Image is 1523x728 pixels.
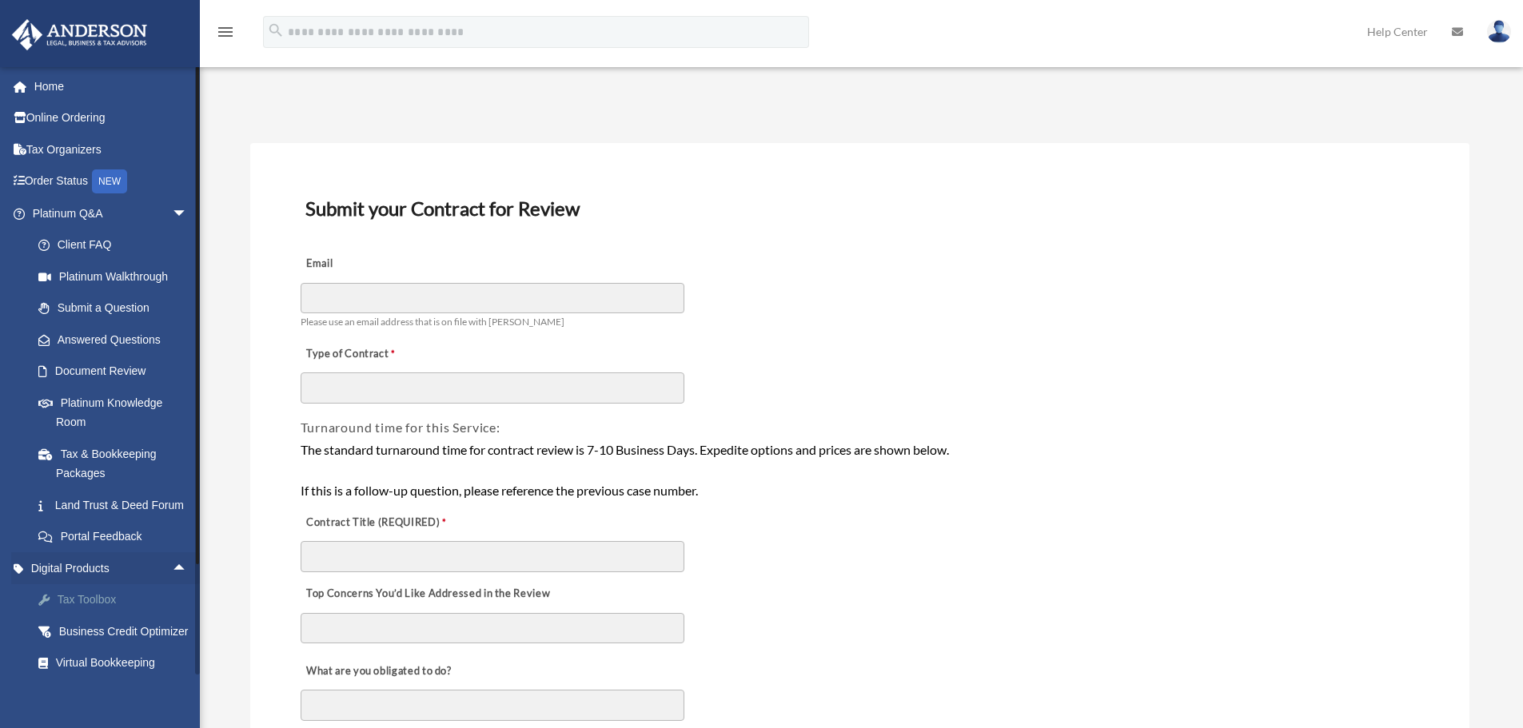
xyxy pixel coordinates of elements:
span: Turnaround time for this Service: [301,420,500,435]
a: Digital Productsarrow_drop_up [11,552,212,584]
a: Document Review [22,356,204,388]
i: menu [216,22,235,42]
div: NEW [92,169,127,193]
span: Please use an email address that is on file with [PERSON_NAME] [301,316,564,328]
label: What are you obligated to do? [301,660,460,682]
img: User Pic [1487,20,1511,43]
a: Home [11,70,212,102]
label: Top Concerns You’d Like Addressed in the Review [301,583,555,605]
a: Tax & Bookkeeping Packages [22,438,212,489]
label: Email [301,253,460,276]
a: Platinum Q&Aarrow_drop_down [11,197,212,229]
label: Type of Contract [301,343,460,365]
a: Answered Questions [22,324,212,356]
div: Virtual Bookkeeping [56,653,192,673]
i: search [267,22,285,39]
img: Anderson Advisors Platinum Portal [7,19,152,50]
span: arrow_drop_down [172,197,204,230]
a: Virtual Bookkeeping [22,647,212,679]
a: Platinum Knowledge Room [22,387,212,438]
span: arrow_drop_up [172,552,204,585]
a: Platinum Walkthrough [22,261,212,292]
div: Tax Toolbox [56,590,192,610]
a: Business Credit Optimizer [22,615,212,647]
a: Portal Feedback [22,521,212,553]
a: Order StatusNEW [11,165,212,198]
a: Online Ordering [11,102,212,134]
a: menu [216,28,235,42]
a: Client FAQ [22,229,212,261]
a: Tax Organizers [11,133,212,165]
a: Submit a Question [22,292,212,324]
h3: Submit your Contract for Review [299,192,1421,225]
a: Land Trust & Deed Forum [22,489,212,521]
div: Business Credit Optimizer [56,622,192,642]
div: The standard turnaround time for contract review is 7-10 Business Days. Expedite options and pric... [301,440,1419,501]
label: Contract Title (REQUIRED) [301,511,460,534]
a: Tax Toolbox [22,584,212,616]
